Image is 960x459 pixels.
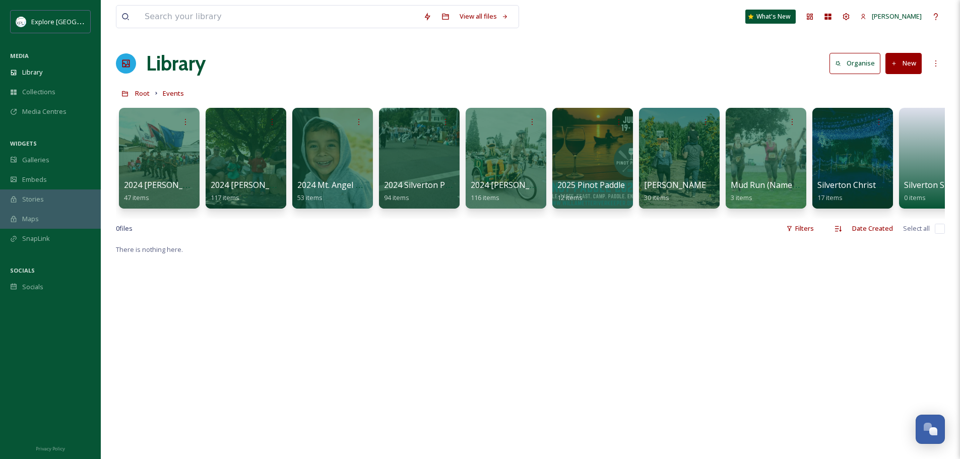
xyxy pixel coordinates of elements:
[455,7,514,26] a: View all files
[745,10,796,24] a: What's New
[10,140,37,147] span: WIDGETS
[557,179,625,190] span: 2025 Pinot Paddle
[781,219,819,238] div: Filters
[211,193,239,202] span: 117 items
[384,193,409,202] span: 94 items
[16,17,26,27] img: north%20marion%20account.png
[10,52,29,59] span: MEDIA
[36,445,65,452] span: Privacy Policy
[916,415,945,444] button: Open Chat
[829,53,880,74] button: Organise
[22,155,49,165] span: Galleries
[644,180,737,202] a: [PERSON_NAME] [DATE]30 items
[135,87,150,99] a: Root
[31,17,170,26] span: Explore [GEOGRAPHIC_DATA][PERSON_NAME]
[557,180,625,202] a: 2025 Pinot Paddle12 items
[22,194,44,204] span: Stories
[817,179,921,190] span: Silverton Christmas Market
[22,214,39,224] span: Maps
[22,87,55,97] span: Collections
[847,219,898,238] div: Date Created
[22,234,50,243] span: SnapLink
[10,267,35,274] span: SOCIALS
[22,282,43,292] span: Socials
[904,193,926,202] span: 0 items
[817,180,921,202] a: Silverton Christmas Market17 items
[116,245,183,254] span: There is nothing here.
[885,53,922,74] button: New
[140,6,418,28] input: Search your library
[211,179,348,190] span: 2024 [PERSON_NAME] Hops Festival
[471,180,617,202] a: 2024 [PERSON_NAME] Fiesta Mexicana116 items
[22,175,47,184] span: Embeds
[297,179,402,190] span: 2024 Mt. Angel Oktoberfest
[146,48,206,79] a: Library
[384,179,481,190] span: 2024 Silverton Pet Parade
[731,179,843,190] span: Mud Run (Name Unidentified)
[36,442,65,454] a: Privacy Policy
[384,180,481,202] a: 2024 Silverton Pet Parade94 items
[644,179,737,190] span: [PERSON_NAME] [DATE]
[471,179,617,190] span: 2024 [PERSON_NAME] Fiesta Mexicana
[163,87,184,99] a: Events
[124,193,149,202] span: 47 items
[557,193,583,202] span: 12 items
[817,193,843,202] span: 17 items
[124,180,239,202] a: 2024 [PERSON_NAME] Festival47 items
[471,193,499,202] span: 116 items
[124,179,239,190] span: 2024 [PERSON_NAME] Festival
[163,89,184,98] span: Events
[297,180,402,202] a: 2024 Mt. Angel Oktoberfest53 items
[116,224,133,233] span: 0 file s
[135,89,150,98] span: Root
[903,224,930,233] span: Select all
[297,193,323,202] span: 53 items
[731,193,752,202] span: 3 items
[22,68,42,77] span: Library
[855,7,927,26] a: [PERSON_NAME]
[872,12,922,21] span: [PERSON_NAME]
[644,193,669,202] span: 30 items
[211,180,348,202] a: 2024 [PERSON_NAME] Hops Festival117 items
[731,180,843,202] a: Mud Run (Name Unidentified)3 items
[22,107,67,116] span: Media Centres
